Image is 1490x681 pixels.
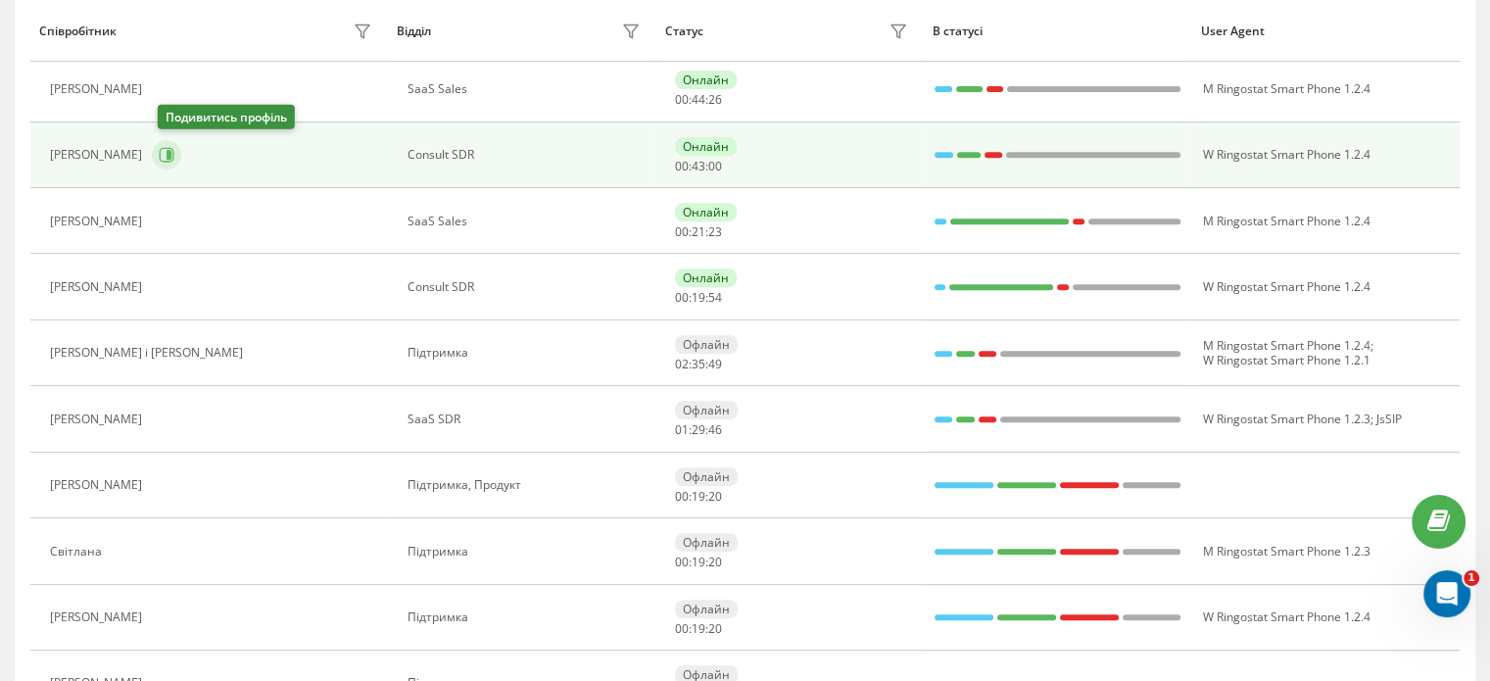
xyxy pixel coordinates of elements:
span: 23 [708,223,722,240]
div: : : [675,423,722,437]
div: : : [675,622,722,636]
div: Онлайн [675,71,737,89]
div: : : [675,556,722,569]
div: Підтримка [408,545,646,559]
span: 19 [692,554,705,570]
span: 00 [675,289,689,306]
div: : : [675,93,722,107]
iframe: Intercom live chat [1423,570,1470,617]
span: 00 [675,620,689,637]
span: M Ringostat Smart Phone 1.2.4 [1202,80,1370,97]
div: User Agent [1201,24,1451,38]
span: 00 [675,91,689,108]
span: 44 [692,91,705,108]
div: Підтримка [408,346,646,360]
span: 21 [692,223,705,240]
div: Consult SDR [408,148,646,162]
div: Онлайн [675,203,737,221]
span: M Ringostat Smart Phone 1.2.3 [1202,543,1370,559]
span: M Ringostat Smart Phone 1.2.4 [1202,337,1370,354]
span: M Ringostat Smart Phone 1.2.4 [1202,213,1370,229]
span: W Ringostat Smart Phone 1.2.4 [1202,608,1370,625]
span: 26 [708,91,722,108]
div: Світлана [50,545,107,559]
div: Статус [665,24,703,38]
div: Consult SDR [408,280,646,294]
span: 02 [675,356,689,372]
span: 20 [708,488,722,505]
div: [PERSON_NAME] [50,148,147,162]
span: 00 [708,158,722,174]
div: : : [675,225,722,239]
span: W Ringostat Smart Phone 1.2.4 [1202,146,1370,163]
span: 00 [675,158,689,174]
div: Офлайн [675,600,738,618]
div: SaaS SDR [408,413,646,426]
span: 19 [692,488,705,505]
div: : : [675,160,722,173]
span: W Ringostat Smart Phone 1.2.4 [1202,278,1370,295]
div: Офлайн [675,533,738,552]
span: 01 [675,421,689,438]
span: 20 [708,554,722,570]
div: : : [675,490,722,504]
span: 00 [675,488,689,505]
span: 00 [675,554,689,570]
span: 00 [675,223,689,240]
div: SaaS Sales [408,82,646,96]
span: 49 [708,356,722,372]
div: Відділ [397,24,431,38]
div: [PERSON_NAME] [50,280,147,294]
span: 35 [692,356,705,372]
div: [PERSON_NAME] [50,610,147,624]
span: 29 [692,421,705,438]
span: W Ringostat Smart Phone 1.2.1 [1202,352,1370,368]
div: : : [675,358,722,371]
span: 43 [692,158,705,174]
div: [PERSON_NAME] і [PERSON_NAME] [50,346,248,360]
span: 19 [692,289,705,306]
div: Офлайн [675,335,738,354]
span: 20 [708,620,722,637]
div: Співробітник [39,24,117,38]
div: Офлайн [675,467,738,486]
span: JsSIP [1375,411,1401,427]
span: 1 [1464,570,1479,586]
div: В статусі [933,24,1182,38]
div: Підтримка [408,610,646,624]
div: : : [675,291,722,305]
div: [PERSON_NAME] [50,82,147,96]
div: Подивитись профіль [158,105,295,129]
div: [PERSON_NAME] [50,478,147,492]
div: Онлайн [675,268,737,287]
div: [PERSON_NAME] [50,215,147,228]
div: SaaS Sales [408,215,646,228]
div: Підтримка, Продукт [408,478,646,492]
div: Офлайн [675,401,738,419]
span: 54 [708,289,722,306]
span: W Ringostat Smart Phone 1.2.3 [1202,411,1370,427]
span: 46 [708,421,722,438]
div: Онлайн [675,137,737,156]
span: 19 [692,620,705,637]
div: [PERSON_NAME] [50,413,147,426]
